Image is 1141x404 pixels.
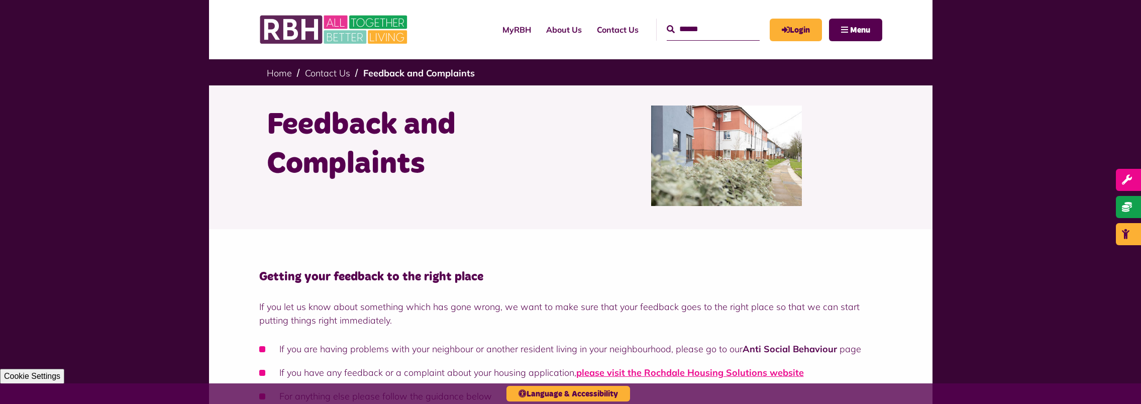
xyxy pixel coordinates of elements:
button: Language & Accessibility [506,386,630,401]
a: please visit the Rochdale Housing Solutions website [576,367,804,378]
li: If you are having problems with your neighbour or another resident living in your neighbourhood, ... [259,342,882,356]
a: Feedback and Complaints [363,67,475,79]
h4: Getting your feedback to the right place [259,269,882,285]
button: Navigation [829,19,882,41]
a: Contact Us [305,67,350,79]
li: If you have any feedback or a complaint about your housing application, [259,366,882,379]
a: MyRBH [495,16,539,43]
h1: Feedback and Complaints [267,106,563,184]
span: Menu [850,26,870,34]
p: If you let us know about something which has gone wrong, we want to make sure that your feedback ... [259,300,882,327]
a: About Us [539,16,589,43]
a: Home [267,67,292,79]
a: MyRBH [770,19,822,41]
img: RBH [259,10,410,49]
a: Contact Us [589,16,646,43]
a: Anti Social Behaviour [743,343,837,355]
img: SAZMEDIA RBH 22FEB24 97 [651,106,802,206]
